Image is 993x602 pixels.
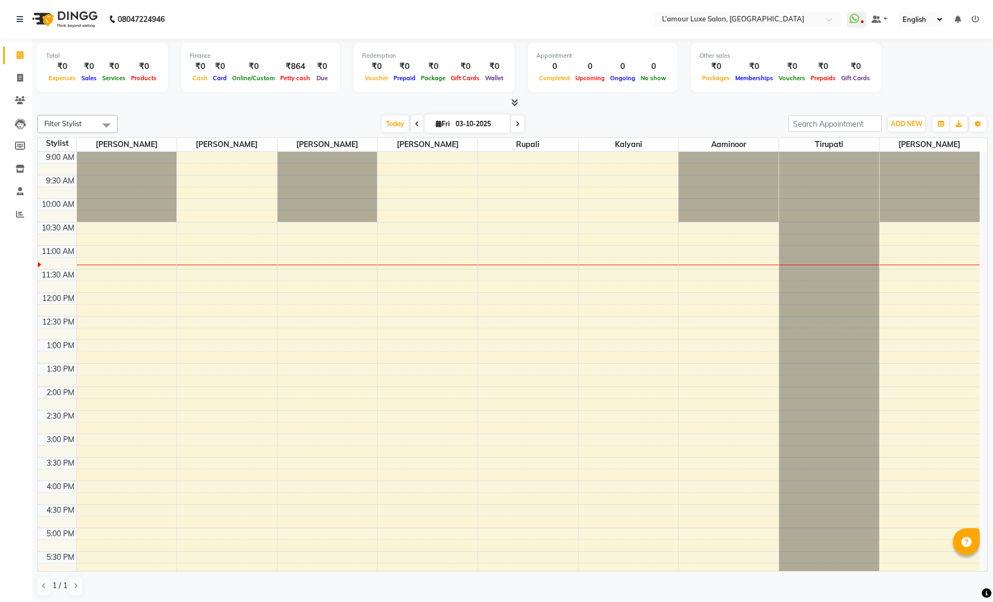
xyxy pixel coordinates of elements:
span: Filter Stylist [44,119,82,128]
div: 1:00 PM [44,340,76,351]
span: Petty cash [278,74,313,82]
div: Redemption [362,51,506,60]
div: Other sales [699,51,873,60]
span: Rupali [478,138,578,151]
span: Voucher [362,74,391,82]
div: ₹0 [838,60,873,73]
div: ₹0 [128,60,159,73]
span: ADD NEW [891,120,922,128]
div: 5:30 PM [44,552,76,563]
div: ₹0 [418,60,448,73]
div: 0 [607,60,638,73]
span: [PERSON_NAME] [278,138,378,151]
span: 1 / 1 [52,580,67,591]
div: ₹864 [278,60,313,73]
button: ADD NEW [888,117,925,132]
div: ₹0 [229,60,278,73]
div: ₹0 [808,60,838,73]
img: logo [27,4,101,34]
span: [PERSON_NAME] [880,138,980,151]
div: Finance [190,51,332,60]
span: Aaminoor [679,138,779,151]
div: 11:30 AM [40,269,76,281]
div: ₹0 [313,60,332,73]
span: Sales [79,74,99,82]
span: [PERSON_NAME] [378,138,478,151]
span: Gift Cards [838,74,873,82]
div: 3:30 PM [44,458,76,469]
span: Ongoing [607,74,638,82]
span: Tirupati [779,138,879,151]
span: [PERSON_NAME] [177,138,277,151]
input: 2025-10-03 [452,116,506,132]
div: ₹0 [362,60,391,73]
div: 2:00 PM [44,387,76,398]
span: Online/Custom [229,74,278,82]
div: ₹0 [190,60,210,73]
div: 11:00 AM [40,246,76,257]
div: 9:30 AM [44,175,76,187]
div: 12:30 PM [40,317,76,328]
span: No show [638,74,669,82]
div: 3:00 PM [44,434,76,445]
span: Fri [433,120,452,128]
span: Today [382,115,409,132]
span: Services [99,74,128,82]
div: Total [46,51,159,60]
div: ₹0 [482,60,506,73]
div: 0 [638,60,669,73]
div: ₹0 [79,60,99,73]
div: ₹0 [99,60,128,73]
span: Vouchers [776,74,808,82]
div: 12:00 PM [40,293,76,304]
span: [PERSON_NAME] [77,138,177,151]
b: 08047224946 [118,4,165,34]
span: Gift Cards [448,74,482,82]
div: Stylist [38,138,76,149]
span: Cash [190,74,210,82]
div: 5:00 PM [44,528,76,539]
span: Prepaid [391,74,418,82]
span: Expenses [46,74,79,82]
div: 0 [573,60,607,73]
div: 10:30 AM [40,222,76,234]
div: ₹0 [733,60,776,73]
div: ₹0 [391,60,418,73]
div: 2:30 PM [44,411,76,422]
span: Memberships [733,74,776,82]
span: Card [210,74,229,82]
div: 9:00 AM [44,152,76,163]
div: 1:30 PM [44,364,76,375]
span: Package [418,74,448,82]
span: Kalyani [579,138,679,151]
div: ₹0 [776,60,808,73]
div: 4:30 PM [44,505,76,516]
div: ₹0 [699,60,733,73]
div: 10:00 AM [40,199,76,210]
input: Search Appointment [788,115,882,132]
span: Upcoming [573,74,607,82]
div: 0 [536,60,573,73]
span: Due [314,74,330,82]
span: Wallet [482,74,506,82]
div: Appointment [536,51,669,60]
span: Products [128,74,159,82]
span: Prepaids [808,74,838,82]
div: 4:00 PM [44,481,76,492]
div: ₹0 [448,60,482,73]
span: Completed [536,74,573,82]
div: ₹0 [46,60,79,73]
span: Packages [699,74,733,82]
div: ₹0 [210,60,229,73]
